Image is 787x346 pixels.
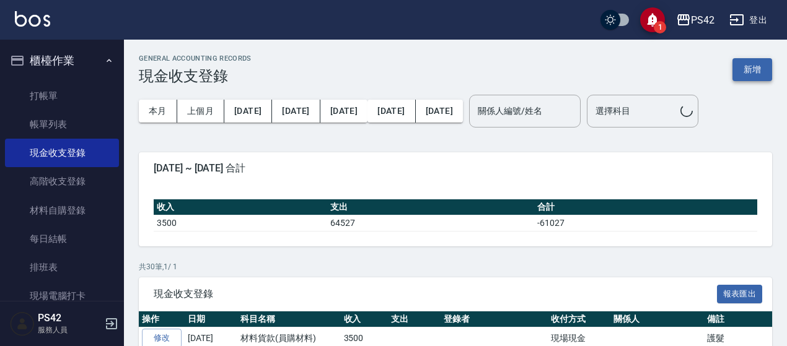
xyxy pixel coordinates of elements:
[10,311,35,336] img: Person
[5,225,119,253] a: 每日結帳
[341,311,389,327] th: 收入
[154,162,757,175] span: [DATE] ~ [DATE] 合計
[5,82,119,110] a: 打帳單
[671,7,719,33] button: PS42
[5,45,119,77] button: 櫃檯作業
[367,100,415,123] button: [DATE]
[5,139,119,167] a: 現金收支登錄
[154,215,327,231] td: 3500
[416,100,463,123] button: [DATE]
[5,282,119,310] a: 現場電腦打卡
[732,63,772,75] a: 新增
[139,261,772,272] p: 共 30 筆, 1 / 1
[717,285,763,304] button: 報表匯出
[38,312,101,324] h5: PS42
[327,215,534,231] td: 64527
[185,311,237,327] th: 日期
[327,199,534,215] th: 支出
[38,324,101,335] p: 服務人員
[654,21,666,33] span: 1
[534,215,757,231] td: -61027
[139,100,177,123] button: 本月
[5,253,119,282] a: 排班表
[139,311,185,327] th: 操作
[139,54,252,63] h2: GENERAL ACCOUNTING RECORDS
[610,311,704,327] th: 關係人
[139,67,252,85] h3: 現金收支登錄
[548,311,610,327] th: 收付方式
[320,100,367,123] button: [DATE]
[732,58,772,81] button: 新增
[388,311,441,327] th: 支出
[717,287,763,299] a: 報表匯出
[534,199,757,215] th: 合計
[691,12,714,28] div: PS42
[154,288,717,300] span: 現金收支登錄
[724,9,772,32] button: 登出
[272,100,320,123] button: [DATE]
[15,11,50,27] img: Logo
[640,7,665,32] button: save
[5,167,119,196] a: 高階收支登錄
[441,311,548,327] th: 登錄者
[154,199,327,215] th: 收入
[5,110,119,139] a: 帳單列表
[5,196,119,225] a: 材料自購登錄
[177,100,224,123] button: 上個月
[224,100,272,123] button: [DATE]
[237,311,341,327] th: 科目名稱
